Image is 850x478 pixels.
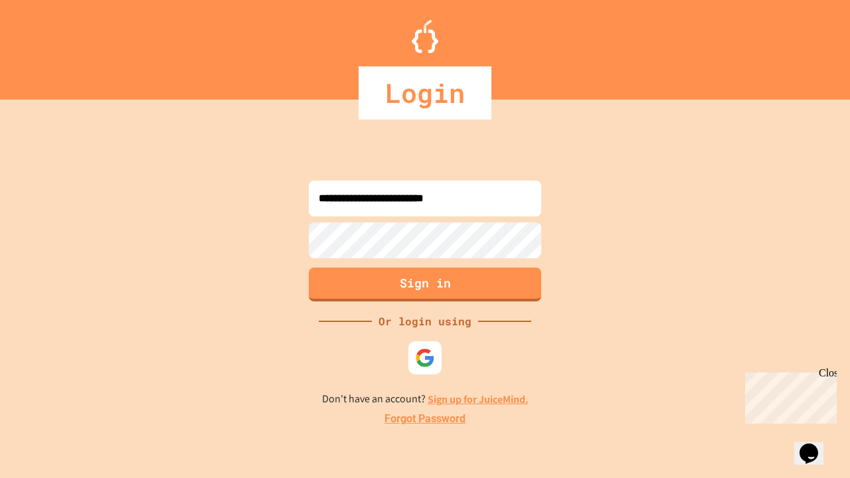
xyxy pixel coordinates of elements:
p: Don't have an account? [322,391,529,408]
a: Forgot Password [384,411,466,427]
img: Logo.svg [412,20,438,53]
div: Or login using [372,313,478,329]
button: Sign in [309,268,541,301]
div: Chat with us now!Close [5,5,92,84]
iframe: chat widget [740,367,837,424]
div: Login [359,66,491,119]
img: google-icon.svg [415,348,435,368]
a: Sign up for JuiceMind. [428,392,529,406]
iframe: chat widget [794,425,837,465]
